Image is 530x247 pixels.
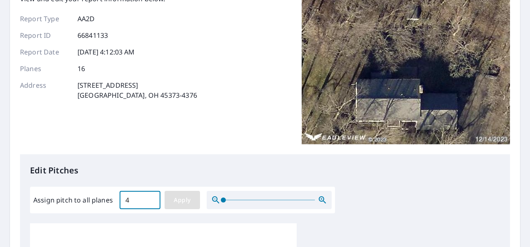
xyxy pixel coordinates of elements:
[77,14,95,24] p: AA2D
[77,30,108,40] p: 66841133
[77,64,85,74] p: 16
[171,195,193,205] span: Apply
[20,30,70,40] p: Report ID
[20,80,70,100] p: Address
[30,164,500,177] p: Edit Pitches
[120,188,160,212] input: 00.0
[20,64,70,74] p: Planes
[20,47,70,57] p: Report Date
[77,47,135,57] p: [DATE] 4:12:03 AM
[77,80,197,100] p: [STREET_ADDRESS] [GEOGRAPHIC_DATA], OH 45373-4376
[165,191,200,209] button: Apply
[33,195,113,205] label: Assign pitch to all planes
[20,14,70,24] p: Report Type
